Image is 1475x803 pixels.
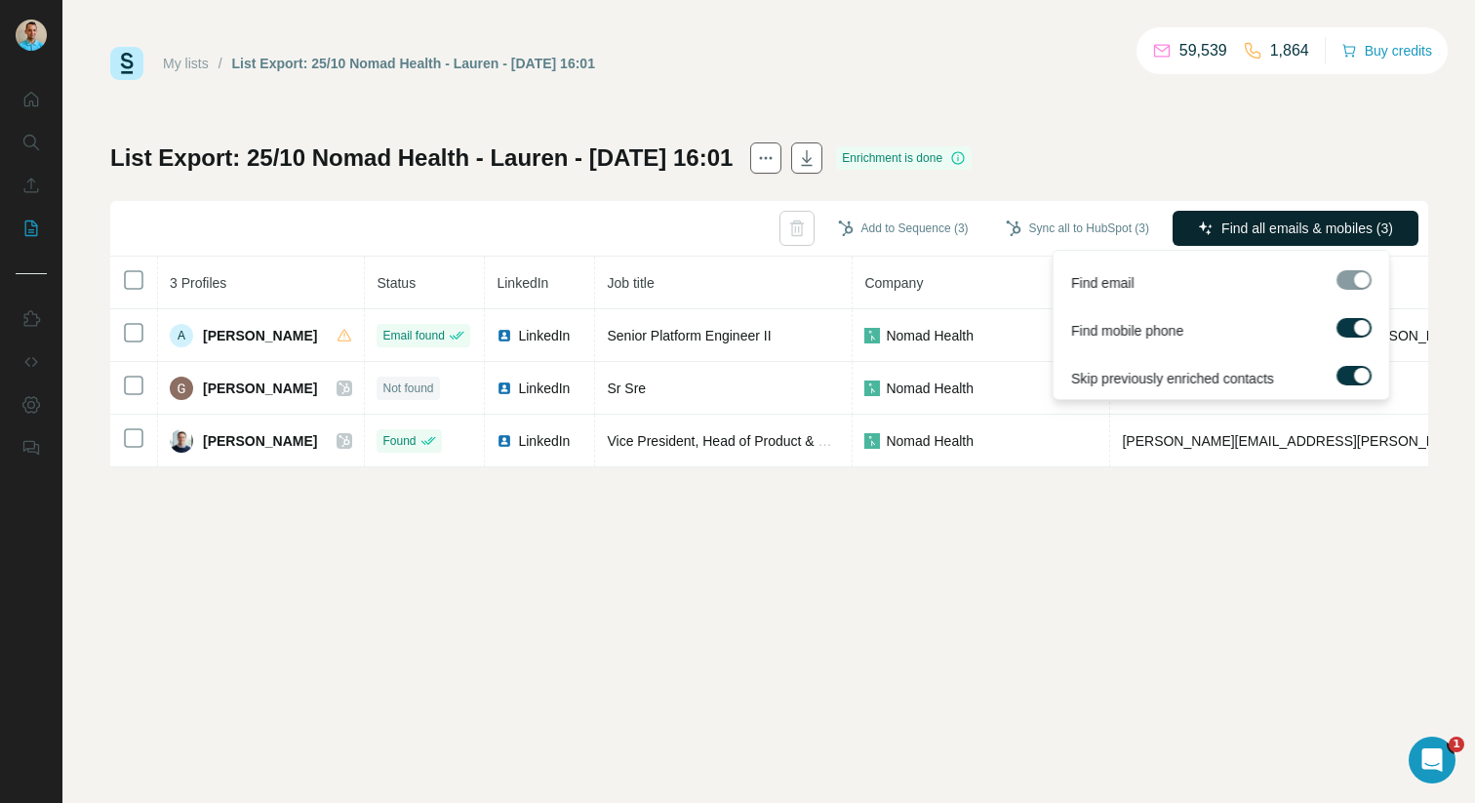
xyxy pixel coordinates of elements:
[1071,369,1274,388] span: Skip previously enriched contacts
[1341,37,1432,64] button: Buy credits
[219,54,222,73] li: /
[16,168,47,203] button: Enrich CSV
[16,125,47,160] button: Search
[382,432,416,450] span: Found
[607,433,891,449] span: Vice President, Head of Product & Engineering
[382,327,444,344] span: Email found
[497,328,512,343] img: LinkedIn logo
[16,82,47,117] button: Quick start
[864,275,923,291] span: Company
[607,381,646,396] span: Sr Sre
[110,47,143,80] img: Surfe Logo
[1449,737,1464,752] span: 1
[607,275,654,291] span: Job title
[864,433,880,449] img: company-logo
[824,214,982,243] button: Add to Sequence (3)
[886,326,974,345] span: Nomad Health
[170,429,193,453] img: Avatar
[1409,737,1455,783] iframe: Intercom live chat
[170,324,193,347] div: A
[203,379,317,398] span: [PERSON_NAME]
[836,146,972,170] div: Enrichment is done
[1179,39,1227,62] p: 59,539
[16,430,47,465] button: Feedback
[16,301,47,337] button: Use Surfe on LinkedIn
[864,328,880,343] img: company-logo
[497,381,512,396] img: LinkedIn logo
[163,56,209,71] a: My lists
[1071,321,1183,341] span: Find mobile phone
[1270,39,1309,62] p: 1,864
[607,328,771,343] span: Senior Platform Engineer II
[886,379,974,398] span: Nomad Health
[1071,273,1135,293] span: Find email
[518,431,570,451] span: LinkedIn
[16,20,47,51] img: Avatar
[16,211,47,246] button: My lists
[518,379,570,398] span: LinkedIn
[497,275,548,291] span: LinkedIn
[110,142,733,174] h1: List Export: 25/10 Nomad Health - Lauren - [DATE] 16:01
[170,377,193,400] img: Avatar
[377,275,416,291] span: Status
[16,387,47,422] button: Dashboard
[382,380,433,397] span: Not found
[16,344,47,380] button: Use Surfe API
[992,214,1163,243] button: Sync all to HubSpot (3)
[886,431,974,451] span: Nomad Health
[1173,211,1418,246] button: Find all emails & mobiles (3)
[1221,219,1393,238] span: Find all emails & mobiles (3)
[232,54,595,73] div: List Export: 25/10 Nomad Health - Lauren - [DATE] 16:01
[864,381,880,396] img: company-logo
[203,326,317,345] span: [PERSON_NAME]
[497,433,512,449] img: LinkedIn logo
[750,142,781,174] button: actions
[518,326,570,345] span: LinkedIn
[170,275,226,291] span: 3 Profiles
[203,431,317,451] span: [PERSON_NAME]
